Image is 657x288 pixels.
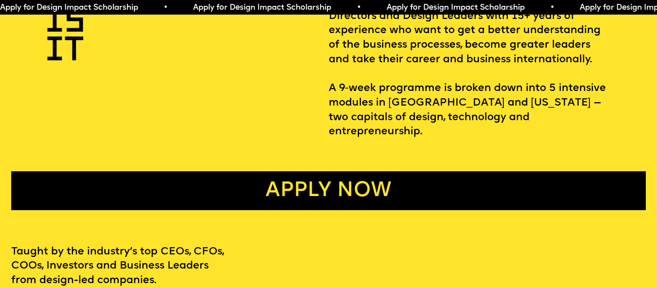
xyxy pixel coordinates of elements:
[356,4,361,12] span: •
[11,245,228,288] p: Taught by the industry’s top CEOs, CFOs, COOs, Investors and Business Leaders from design-led com...
[163,4,168,12] span: •
[11,171,645,210] a: Apply now
[550,4,554,12] span: •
